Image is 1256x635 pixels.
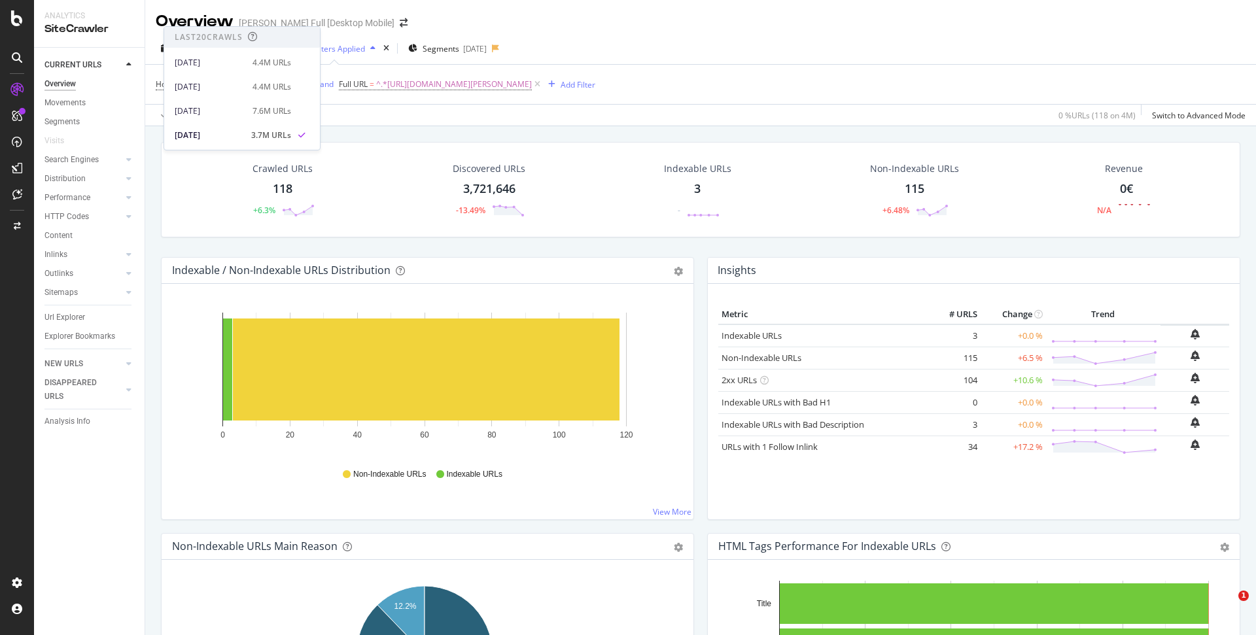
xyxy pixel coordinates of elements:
[44,286,78,300] div: Sitemaps
[44,115,80,129] div: Segments
[251,129,291,141] div: 3.7M URLs
[678,205,680,216] div: -
[44,77,76,91] div: Overview
[44,415,90,428] div: Analysis Info
[1152,110,1246,121] div: Switch to Advanced Mode
[172,305,678,456] div: A chart.
[175,81,245,93] div: [DATE]
[44,376,122,403] a: DISAPPEARED URLS
[175,129,243,141] div: [DATE]
[44,357,83,371] div: NEW URLS
[447,469,502,480] span: Indexable URLs
[1097,205,1111,216] div: N/A
[394,602,416,611] text: 12.2%
[273,180,292,197] div: 118
[981,413,1046,436] td: +0.0 %
[1191,417,1200,428] div: bell-plus
[175,57,245,69] div: [DATE]
[339,78,368,90] span: Full URL
[928,305,981,324] th: # URLS
[175,31,243,43] div: Last 20 Crawls
[376,75,532,94] span: ^.*[URL][DOMAIN_NAME][PERSON_NAME]
[44,267,122,281] a: Outlinks
[288,38,381,59] button: 2 Filters Applied
[44,96,135,110] a: Movements
[757,599,772,608] text: Title
[718,262,756,279] h4: Insights
[307,43,365,54] div: 2 Filters Applied
[722,352,801,364] a: Non-Indexable URLs
[463,43,487,54] div: [DATE]
[1058,110,1136,121] div: 0 % URLs ( 118 on 4M )
[370,78,374,90] span: =
[44,77,135,91] a: Overview
[423,43,459,54] span: Segments
[44,115,135,129] a: Segments
[239,16,394,29] div: [PERSON_NAME] Full [Desktop Mobile]
[44,172,122,186] a: Distribution
[905,180,924,197] div: 115
[44,248,122,262] a: Inlinks
[220,430,225,439] text: 0
[44,58,101,72] div: CURRENT URLS
[1212,591,1243,622] iframe: Intercom live chat
[674,543,683,552] div: gear
[44,248,67,262] div: Inlinks
[400,18,408,27] div: arrow-right-arrow-left
[722,374,757,386] a: 2xx URLs
[722,419,864,430] a: Indexable URLs with Bad Description
[1046,305,1160,324] th: Trend
[1191,395,1200,405] div: bell-plus
[320,78,334,90] button: and
[928,347,981,369] td: 115
[353,469,426,480] span: Non-Indexable URLs
[487,430,497,439] text: 80
[664,162,731,175] div: Indexable URLs
[981,369,1046,391] td: +10.6 %
[463,180,515,197] div: 3,721,646
[320,78,334,90] div: and
[156,105,194,126] button: Apply
[44,267,73,281] div: Outlinks
[44,134,77,148] a: Visits
[44,229,73,243] div: Content
[981,391,1046,413] td: +0.0 %
[44,191,90,205] div: Performance
[44,330,135,343] a: Explorer Bookmarks
[718,540,936,553] div: HTML Tags Performance for Indexable URLs
[172,264,391,277] div: Indexable / Non-Indexable URLs Distribution
[44,311,135,324] a: Url Explorer
[1120,180,1133,196] span: 0€
[353,430,362,439] text: 40
[44,191,122,205] a: Performance
[253,57,291,69] div: 4.4M URLs
[253,162,313,175] div: Crawled URLs
[44,330,115,343] div: Explorer Bookmarks
[981,305,1046,324] th: Change
[453,162,525,175] div: Discovered URLs
[1191,373,1200,383] div: bell-plus
[286,430,295,439] text: 20
[381,42,392,55] div: times
[1191,351,1200,361] div: bell-plus
[44,210,122,224] a: HTTP Codes
[928,436,981,458] td: 34
[44,134,64,148] div: Visits
[456,205,485,216] div: -13.49%
[543,77,595,92] button: Add Filter
[928,391,981,413] td: 0
[44,153,99,167] div: Search Engines
[156,78,173,90] span: Host
[619,430,633,439] text: 120
[156,10,234,33] div: Overview
[44,415,135,428] a: Analysis Info
[253,205,275,216] div: +6.3%
[156,38,215,59] button: [DATE]
[1147,105,1246,126] button: Switch to Advanced Mode
[172,540,338,553] div: Non-Indexable URLs Main Reason
[44,10,134,22] div: Analytics
[981,436,1046,458] td: +17.2 %
[420,430,429,439] text: 60
[44,376,111,403] div: DISAPPEARED URLS
[1220,543,1229,552] div: gear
